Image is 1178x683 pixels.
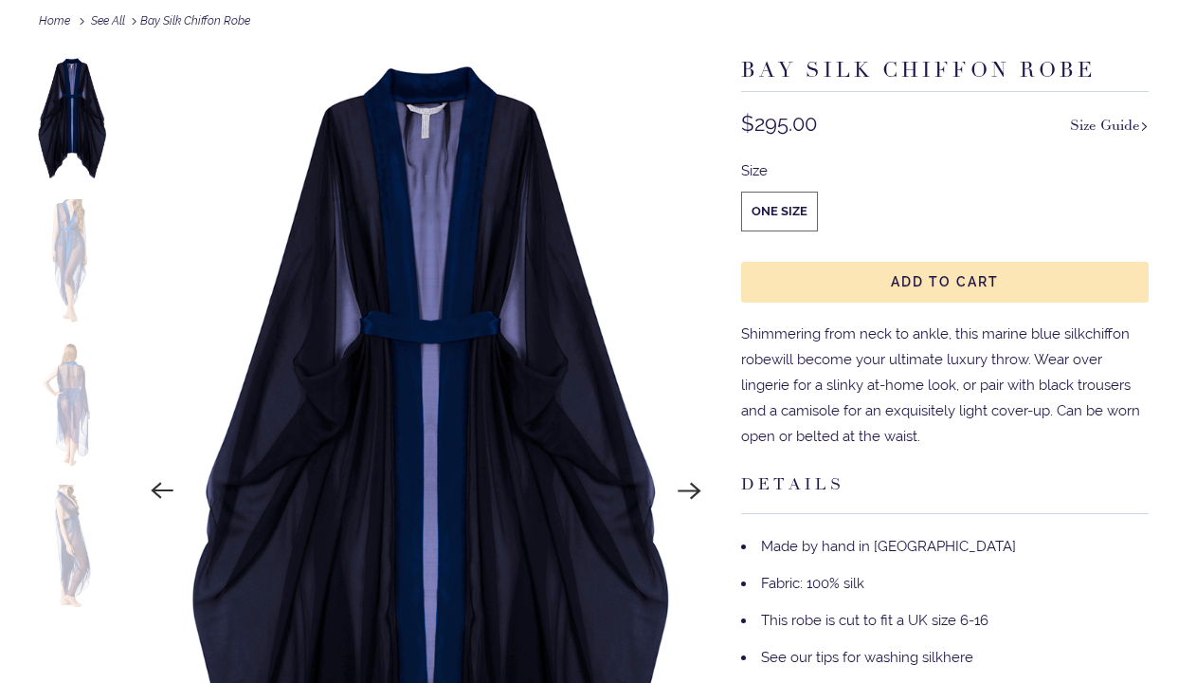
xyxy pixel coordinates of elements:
button: Previous [141,471,183,512]
a: Home [39,14,76,28]
span: Home [39,14,70,28]
h1: Bay Silk Chiffon Robe [741,57,1149,93]
img: Bay Silk Chiffon Robe [30,199,114,323]
h3: DETAILS [741,469,1149,514]
a: See All [91,14,125,28]
li: See our tips for washing silk [741,639,1149,676]
li: Fabric: 100% silk [741,565,1149,602]
img: Bay Silk Chiffon Robe [30,57,114,181]
img: Bay Silk Chiffon Robe [30,485,114,609]
p: Shimmering from neck to ankle, this marine blue silk will become your ultimate luxury throw. Wear... [741,322,1149,450]
li: This robe is cut to fit a UK size 6-16 [741,602,1149,639]
div: Size [741,158,1149,184]
a: here [943,649,973,666]
a: Size Guide [1070,111,1149,138]
img: Bay Silk Chiffon Robe [30,341,114,466]
li: Made by hand in [GEOGRAPHIC_DATA] [741,528,1149,565]
label: One Size [742,193,817,231]
span: Add to Cart [891,274,999,289]
span: $295.00 [741,111,817,136]
button: Next [669,471,711,512]
button: Add to Cart [741,262,1149,303]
